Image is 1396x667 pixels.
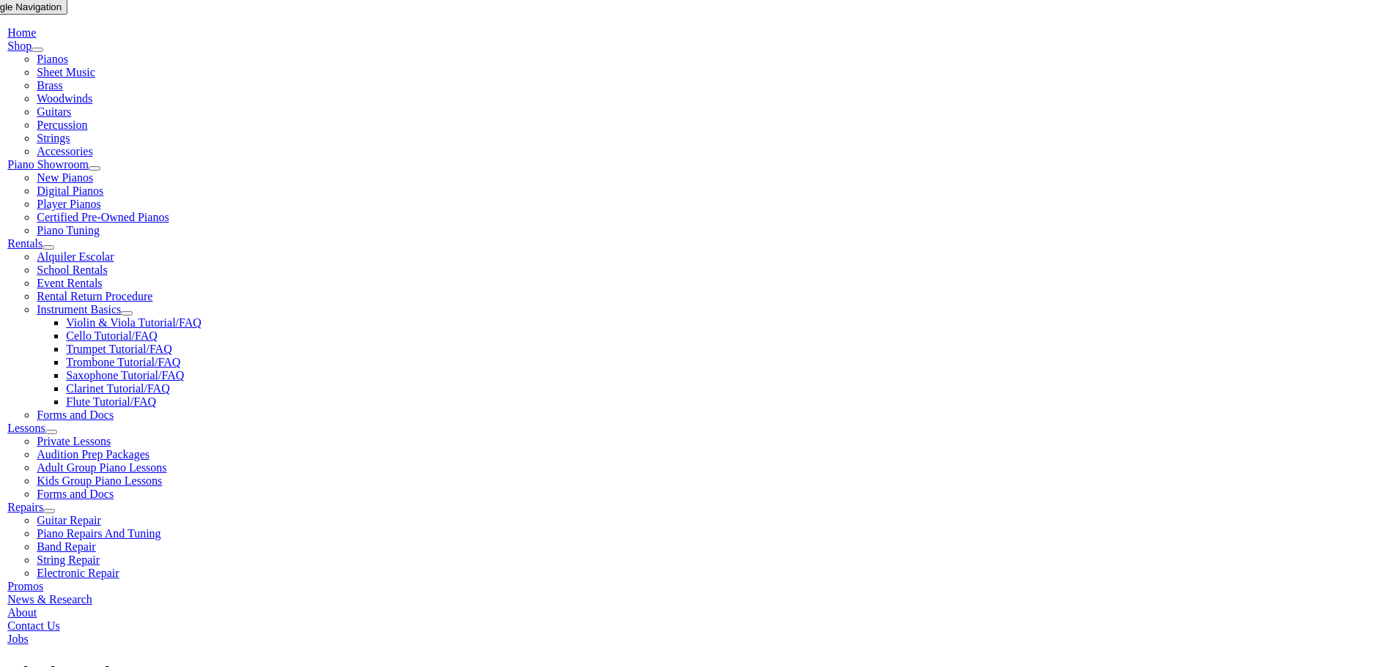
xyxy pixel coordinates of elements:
[37,527,160,540] a: Piano Repairs And Tuning
[43,245,54,250] button: Open submenu of Rentals
[37,185,103,197] a: Digital Pianos
[7,633,28,645] a: Jobs
[7,580,43,592] a: Promos
[7,606,37,619] a: About
[45,430,57,434] button: Open submenu of Lessons
[37,514,101,526] a: Guitar Repair
[37,264,107,276] a: School Rentals
[37,145,92,157] a: Accessories
[37,171,93,184] a: New Pianos
[37,277,102,289] a: Event Rentals
[89,166,100,171] button: Open submenu of Piano Showroom
[66,369,184,381] a: Saxophone Tutorial/FAQ
[37,105,71,118] a: Guitars
[37,409,114,421] a: Forms and Docs
[7,593,92,605] a: News & Research
[66,356,180,368] a: Trombone Tutorial/FAQ
[37,211,169,223] a: Certified Pre-Owned Pianos
[37,435,111,447] a: Private Lessons
[37,488,114,500] a: Forms and Docs
[37,461,166,474] a: Adult Group Piano Lessons
[37,119,87,131] a: Percussion
[37,198,101,210] a: Player Pianos
[66,343,171,355] a: Trumpet Tutorial/FAQ
[32,48,43,52] button: Open submenu of Shop
[7,237,43,250] a: Rentals
[66,395,156,408] a: Flute Tutorial/FAQ
[121,311,133,316] button: Open submenu of Instrument Basics
[37,66,95,78] a: Sheet Music
[37,554,100,566] a: String Repair
[37,79,63,92] a: Brass
[37,290,152,302] a: Rental Return Procedure
[37,303,121,316] a: Instrument Basics
[37,250,114,263] a: Alquiler Escolar
[7,26,36,39] a: Home
[37,92,92,105] a: Woodwinds
[66,316,202,329] a: Violin & Viola Tutorial/FAQ
[37,567,119,579] a: Electronic Repair
[7,422,45,434] a: Lessons
[37,132,70,144] a: Strings
[43,509,55,513] button: Open submenu of Repairs
[7,158,89,171] a: Piano Showroom
[37,540,95,553] a: Band Repair
[66,382,170,395] a: Clarinet Tutorial/FAQ
[37,53,68,65] a: Pianos
[37,224,100,236] a: Piano Tuning
[37,448,149,461] a: Audition Prep Packages
[7,40,32,52] a: Shop
[7,619,60,632] a: Contact Us
[7,501,43,513] a: Repairs
[66,329,158,342] a: Cello Tutorial/FAQ
[37,474,162,487] a: Kids Group Piano Lessons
